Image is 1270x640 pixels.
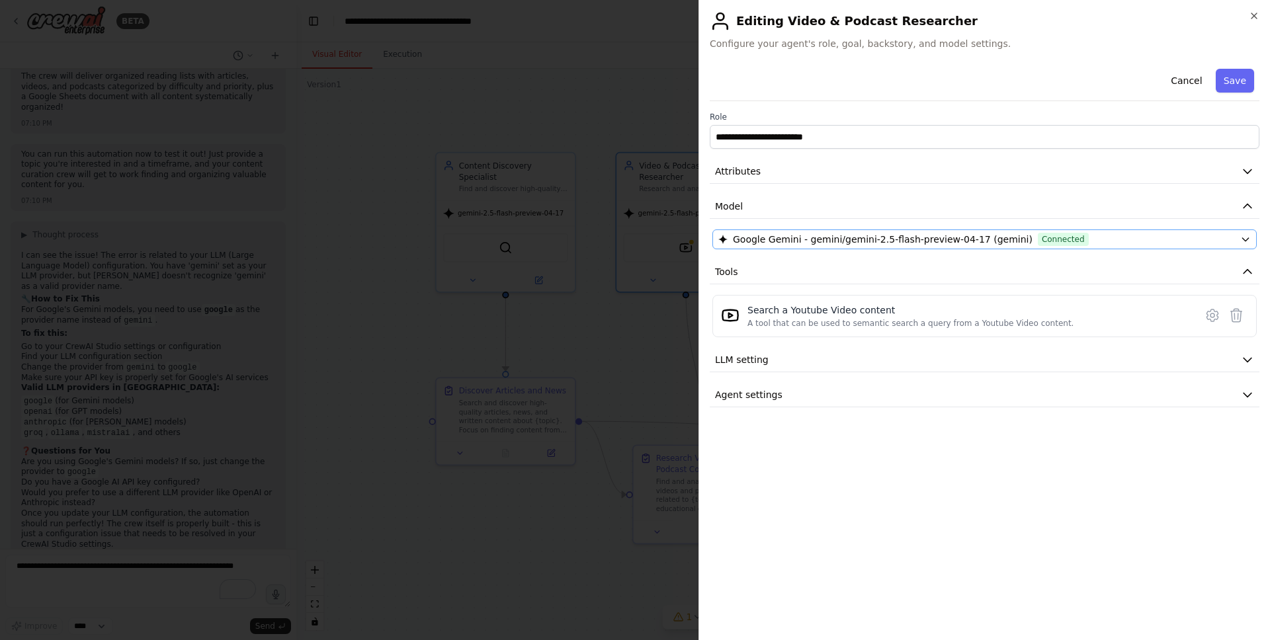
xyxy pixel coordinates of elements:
[710,37,1259,50] span: Configure your agent's role, goal, backstory, and model settings.
[712,229,1257,249] button: Google Gemini - gemini/gemini-2.5-flash-preview-04-17 (gemini)Connected
[1224,303,1248,327] button: Delete tool
[715,200,743,213] span: Model
[710,112,1259,122] label: Role
[710,383,1259,407] button: Agent settings
[715,165,761,178] span: Attributes
[715,388,783,401] span: Agent settings
[715,353,769,366] span: LLM setting
[733,233,1033,246] span: Google Gemini - gemini/gemini-2.5-flash-preview-04-17 (gemini)
[710,11,1259,32] h2: Editing Video & Podcast Researcher
[710,348,1259,372] button: LLM setting
[1163,69,1210,93] button: Cancel
[710,194,1259,219] button: Model
[747,318,1074,329] div: A tool that can be used to semantic search a query from a Youtube Video content.
[715,265,738,278] span: Tools
[1201,303,1224,327] button: Configure tool
[1038,233,1089,246] span: Connected
[721,306,740,325] img: YoutubeVideoSearchTool
[747,303,1074,317] div: Search a Youtube Video content
[710,159,1259,184] button: Attributes
[710,260,1259,284] button: Tools
[1216,69,1254,93] button: Save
